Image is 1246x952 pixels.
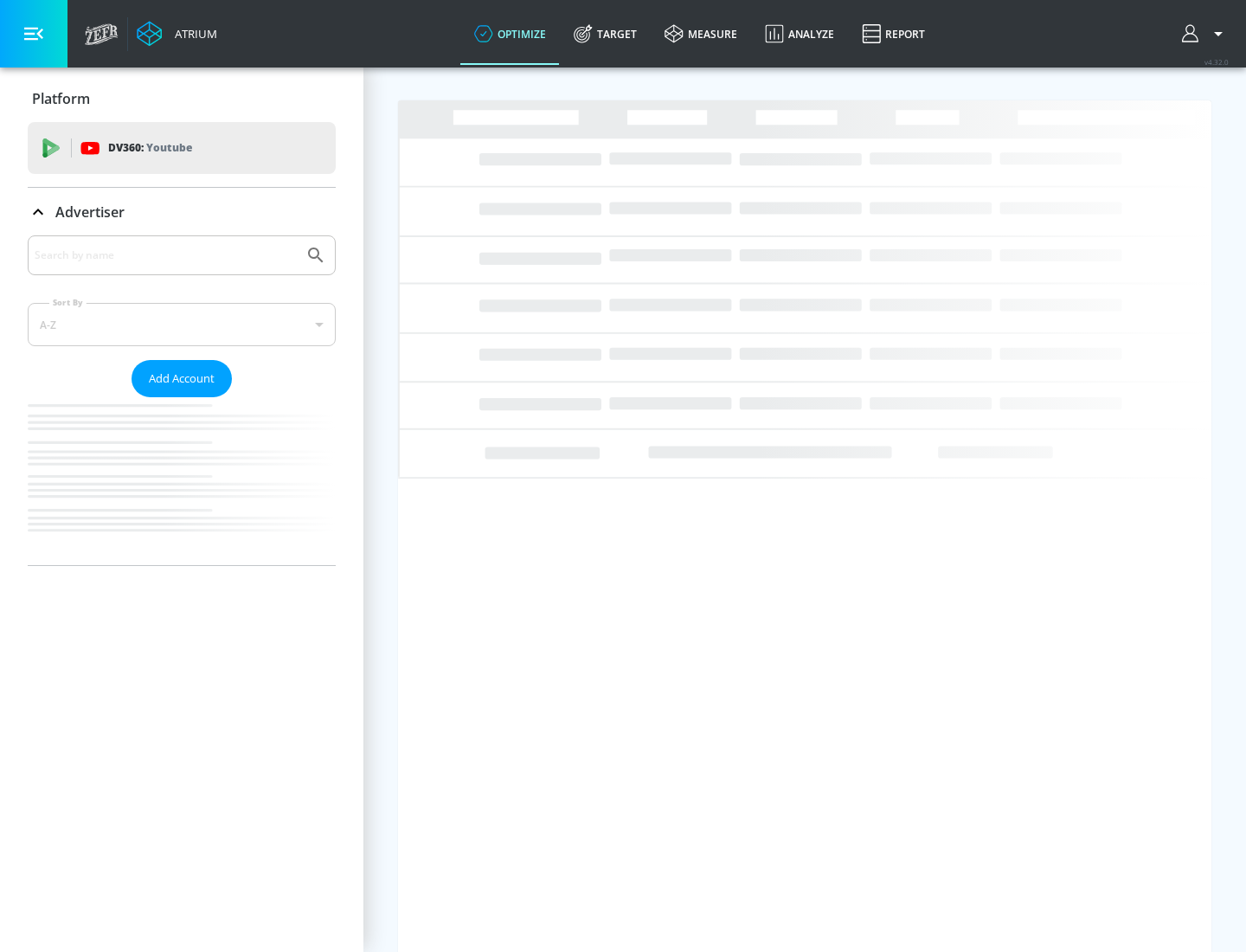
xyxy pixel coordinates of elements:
[28,122,336,174] div: DV360: Youtube
[848,3,939,65] a: Report
[28,397,336,565] nav: list of Advertiser
[28,74,336,123] div: Platform
[560,3,651,65] a: Target
[460,3,560,65] a: optimize
[146,138,192,157] p: Youtube
[49,297,87,308] label: Sort By
[132,360,232,397] button: Add Account
[55,203,125,222] p: Advertiser
[28,188,336,236] div: Advertiser
[137,21,217,47] a: Atrium
[168,26,217,42] div: Atrium
[149,369,215,389] span: Add Account
[28,235,336,565] div: Advertiser
[32,89,90,108] p: Platform
[108,138,192,158] p: DV360:
[651,3,751,65] a: measure
[35,244,297,267] input: Search by name
[28,303,336,346] div: A-Z
[751,3,848,65] a: Analyze
[1204,57,1229,67] span: v 4.32.0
